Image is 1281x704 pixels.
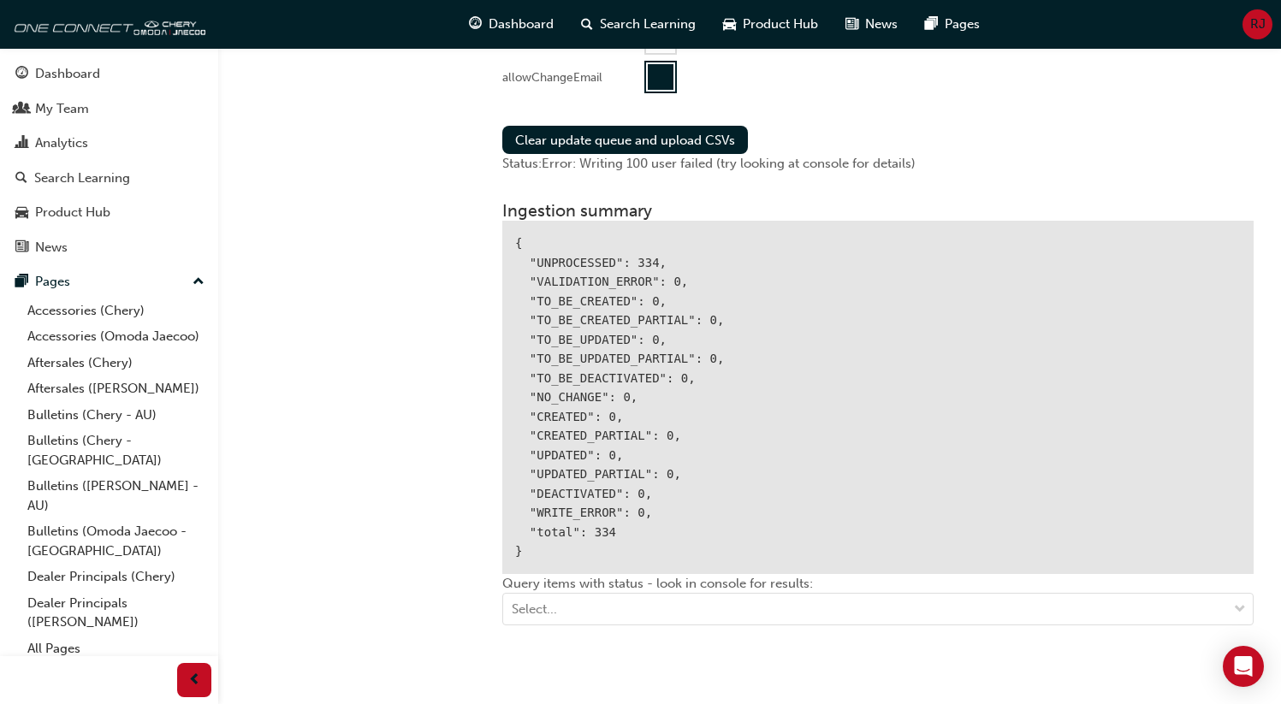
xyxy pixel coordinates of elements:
[35,99,89,119] div: My Team
[21,590,211,636] a: Dealer Principals ([PERSON_NAME])
[7,58,211,90] a: Dashboard
[723,14,736,35] span: car-icon
[832,7,911,42] a: news-iconNews
[7,197,211,228] a: Product Hub
[1242,9,1272,39] button: RJ
[35,272,70,292] div: Pages
[15,67,28,82] span: guage-icon
[7,266,211,298] button: Pages
[35,133,88,153] div: Analytics
[502,69,602,86] div: allowChangeEmail
[502,126,748,154] button: Clear update queue and upload CSVs
[21,376,211,402] a: Aftersales ([PERSON_NAME])
[15,171,27,186] span: search-icon
[193,271,205,293] span: up-icon
[21,518,211,564] a: Bulletins (Omoda Jaecoo - [GEOGRAPHIC_DATA])
[21,298,211,324] a: Accessories (Chery)
[15,205,28,221] span: car-icon
[502,201,1254,221] h3: Ingestion summary
[21,428,211,473] a: Bulletins (Chery - [GEOGRAPHIC_DATA])
[925,14,938,35] span: pages-icon
[581,14,593,35] span: search-icon
[7,127,211,159] a: Analytics
[21,636,211,662] a: All Pages
[7,93,211,125] a: My Team
[945,15,980,34] span: Pages
[1250,15,1266,34] span: RJ
[15,240,28,256] span: news-icon
[455,7,567,42] a: guage-iconDashboard
[1234,599,1246,621] span: down-icon
[1223,646,1264,687] div: Open Intercom Messenger
[9,7,205,41] img: oneconnect
[35,238,68,257] div: News
[21,402,211,429] a: Bulletins (Chery - AU)
[15,136,28,151] span: chart-icon
[911,7,993,42] a: pages-iconPages
[600,15,696,34] span: Search Learning
[21,350,211,376] a: Aftersales (Chery)
[865,15,898,34] span: News
[15,102,28,117] span: people-icon
[21,323,211,350] a: Accessories (Omoda Jaecoo)
[469,14,482,35] span: guage-icon
[7,232,211,263] a: News
[489,15,554,34] span: Dashboard
[502,221,1254,574] div: { "UNPROCESSED": 334, "VALIDATION_ERROR": 0, "TO_BE_CREATED": 0, "TO_BE_CREATED_PARTIAL": 0, "TO_...
[845,14,858,35] span: news-icon
[15,275,28,290] span: pages-icon
[502,154,1254,174] div: Status: Error: Writing 100 user failed (try looking at console for details)
[34,169,130,188] div: Search Learning
[512,600,557,619] div: Select...
[7,55,211,266] button: DashboardMy TeamAnalyticsSearch LearningProduct HubNews
[35,64,100,84] div: Dashboard
[709,7,832,42] a: car-iconProduct Hub
[743,15,818,34] span: Product Hub
[35,203,110,222] div: Product Hub
[21,473,211,518] a: Bulletins ([PERSON_NAME] - AU)
[21,564,211,590] a: Dealer Principals (Chery)
[188,670,201,691] span: prev-icon
[567,7,709,42] a: search-iconSearch Learning
[502,574,1254,640] div: Query items with status - look in console for results:
[7,163,211,194] a: Search Learning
